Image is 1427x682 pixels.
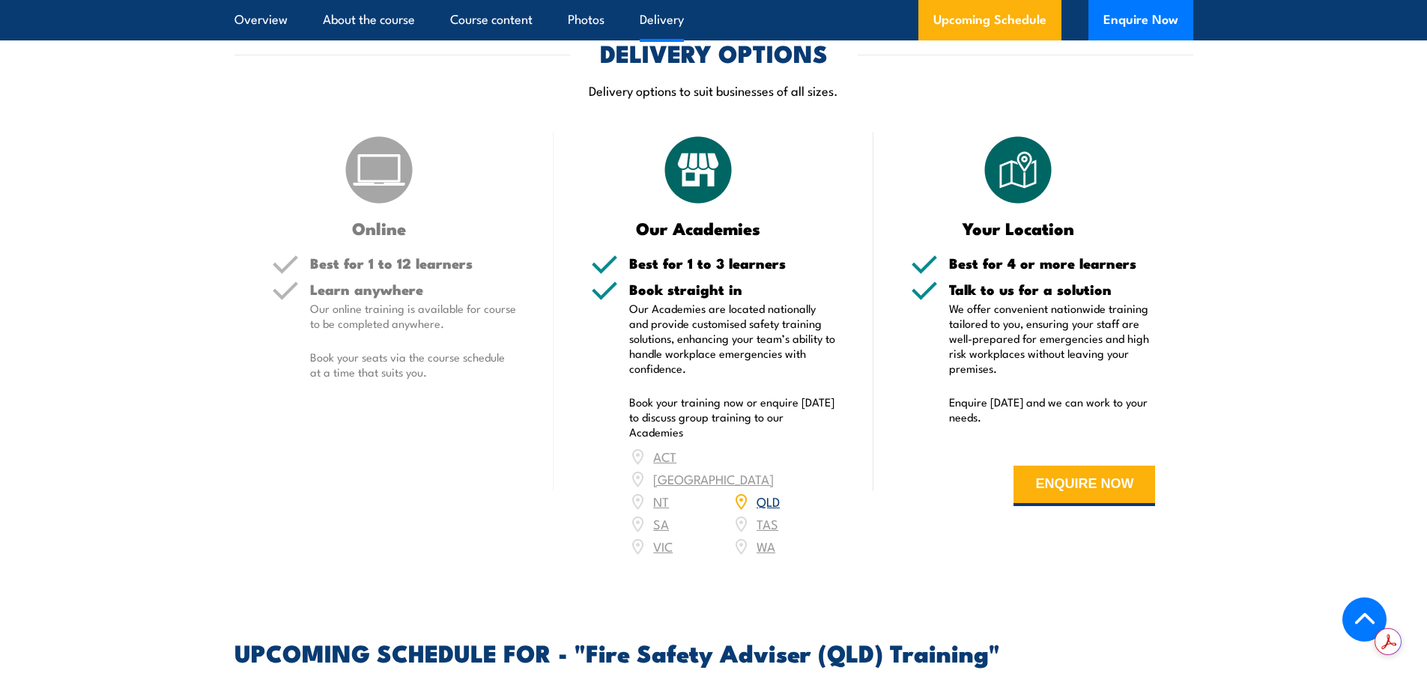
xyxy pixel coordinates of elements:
[949,395,1156,424] p: Enquire [DATE] and we can work to your needs.
[591,219,806,237] h3: Our Academies
[949,256,1156,270] h5: Best for 4 or more learners
[911,219,1126,237] h3: Your Location
[234,82,1193,99] p: Delivery options to suit businesses of all sizes.
[310,350,517,380] p: Book your seats via the course schedule at a time that suits you.
[310,256,517,270] h5: Best for 1 to 12 learners
[949,301,1156,376] p: We offer convenient nationwide training tailored to you, ensuring your staff are well-prepared fo...
[1014,466,1155,506] button: ENQUIRE NOW
[272,219,487,237] h3: Online
[600,42,828,63] h2: DELIVERY OPTIONS
[629,301,836,376] p: Our Academies are located nationally and provide customised safety training solutions, enhancing ...
[757,492,780,510] a: QLD
[629,395,836,439] p: Book your training now or enquire [DATE] to discuss group training to our Academies
[310,301,517,331] p: Our online training is available for course to be completed anywhere.
[629,256,836,270] h5: Best for 1 to 3 learners
[234,642,1193,663] h2: UPCOMING SCHEDULE FOR - "Fire Safety Adviser (QLD) Training"
[310,282,517,296] h5: Learn anywhere
[949,282,1156,296] h5: Talk to us for a solution
[629,282,836,296] h5: Book straight in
